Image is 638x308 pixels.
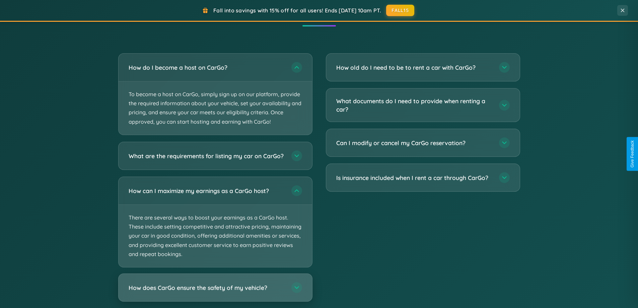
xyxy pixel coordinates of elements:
[386,5,414,16] button: FALL15
[630,140,635,168] div: Give Feedback
[336,174,492,182] h3: Is insurance included when I rent a car through CarGo?
[119,81,312,135] p: To become a host on CarGo, simply sign up on our platform, provide the required information about...
[129,186,285,195] h3: How can I maximize my earnings as a CarGo host?
[336,63,492,72] h3: How old do I need to be to rent a car with CarGo?
[336,139,492,147] h3: Can I modify or cancel my CarGo reservation?
[119,205,312,267] p: There are several ways to boost your earnings as a CarGo host. These include setting competitive ...
[129,283,285,292] h3: How does CarGo ensure the safety of my vehicle?
[213,7,381,14] span: Fall into savings with 15% off for all users! Ends [DATE] 10am PT.
[129,151,285,160] h3: What are the requirements for listing my car on CarGo?
[336,97,492,113] h3: What documents do I need to provide when renting a car?
[129,63,285,72] h3: How do I become a host on CarGo?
